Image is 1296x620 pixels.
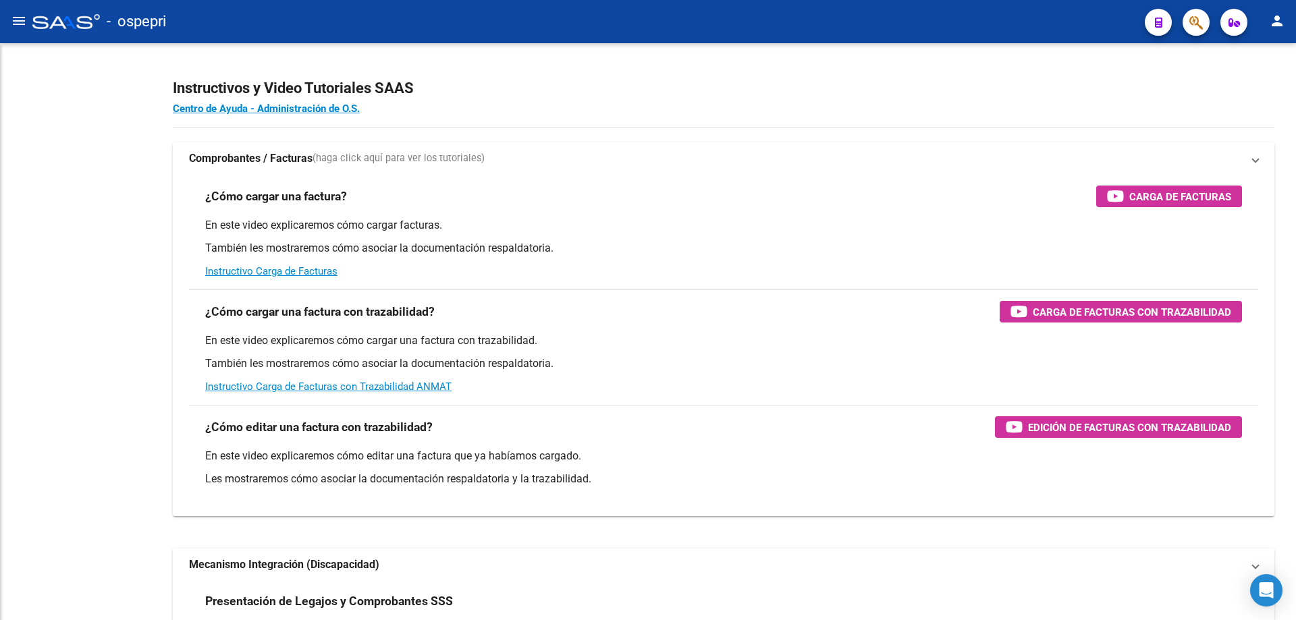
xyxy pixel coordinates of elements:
div: Comprobantes / Facturas(haga click aquí para ver los tutoriales) [173,175,1274,516]
h3: ¿Cómo cargar una factura con trazabilidad? [205,302,435,321]
div: Open Intercom Messenger [1250,574,1282,607]
button: Edición de Facturas con Trazabilidad [995,416,1242,438]
h3: ¿Cómo editar una factura con trazabilidad? [205,418,433,436]
p: También les mostraremos cómo asociar la documentación respaldatoria. [205,356,1242,371]
span: Carga de Facturas con Trazabilidad [1033,304,1231,320]
mat-icon: person [1269,13,1285,29]
mat-icon: menu [11,13,27,29]
p: Les mostraremos cómo asociar la documentación respaldatoria y la trazabilidad. [205,472,1242,486]
button: Carga de Facturas [1096,186,1242,207]
button: Carga de Facturas con Trazabilidad [1000,301,1242,322]
span: - ospepri [107,7,166,36]
strong: Comprobantes / Facturas [189,151,313,166]
p: También les mostraremos cómo asociar la documentación respaldatoria. [205,241,1242,256]
h2: Instructivos y Video Tutoriales SAAS [173,76,1274,101]
mat-expansion-panel-header: Mecanismo Integración (Discapacidad) [173,548,1274,581]
span: Carga de Facturas [1129,188,1231,205]
a: Instructivo Carga de Facturas [205,265,337,277]
span: (haga click aquí para ver los tutoriales) [313,151,485,166]
h3: Presentación de Legajos y Comprobantes SSS [205,592,453,611]
mat-expansion-panel-header: Comprobantes / Facturas(haga click aquí para ver los tutoriales) [173,142,1274,175]
strong: Mecanismo Integración (Discapacidad) [189,557,379,572]
p: En este video explicaremos cómo cargar una factura con trazabilidad. [205,333,1242,348]
h3: ¿Cómo cargar una factura? [205,187,347,206]
p: En este video explicaremos cómo cargar facturas. [205,218,1242,233]
a: Centro de Ayuda - Administración de O.S. [173,103,360,115]
span: Edición de Facturas con Trazabilidad [1028,419,1231,436]
p: En este video explicaremos cómo editar una factura que ya habíamos cargado. [205,449,1242,463]
a: Instructivo Carga de Facturas con Trazabilidad ANMAT [205,381,452,393]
